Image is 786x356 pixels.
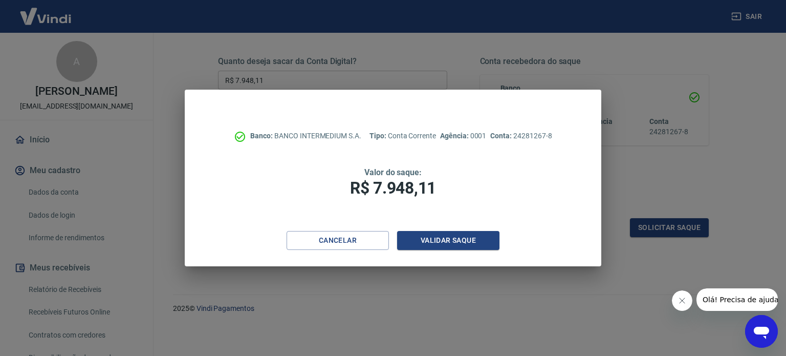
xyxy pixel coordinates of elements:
span: Tipo: [369,132,388,140]
p: 0001 [440,131,486,141]
button: Validar saque [397,231,499,250]
span: Conta: [490,132,513,140]
span: R$ 7.948,11 [350,178,436,198]
p: 24281267-8 [490,131,552,141]
iframe: Fechar mensagem [672,290,692,311]
span: Olá! Precisa de ajuda? [6,7,86,15]
span: Banco: [250,132,274,140]
p: Conta Corrente [369,131,436,141]
button: Cancelar [287,231,389,250]
span: Agência: [440,132,470,140]
span: Valor do saque: [364,167,422,177]
p: BANCO INTERMEDIUM S.A. [250,131,361,141]
iframe: Botão para abrir a janela de mensagens [745,315,778,348]
iframe: Mensagem da empresa [696,288,778,311]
